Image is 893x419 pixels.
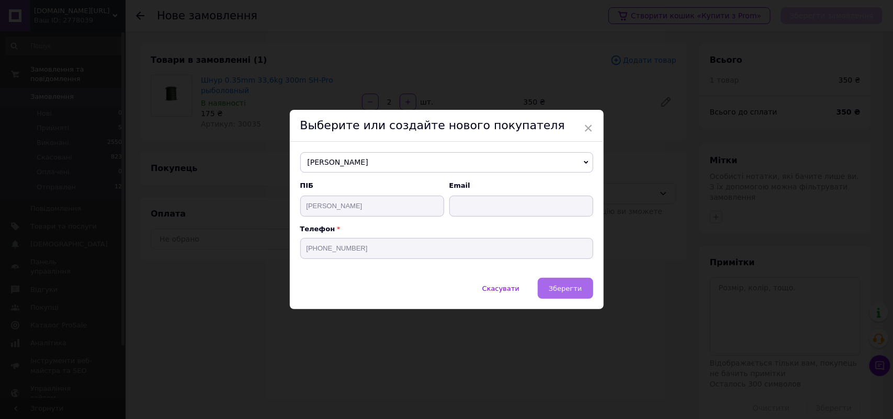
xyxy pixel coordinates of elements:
span: Email [449,181,593,190]
input: +38 096 0000000 [300,238,593,259]
button: Скасувати [471,278,530,299]
span: ПІБ [300,181,444,190]
span: [PERSON_NAME] [300,152,593,173]
p: Телефон [300,225,593,233]
span: × [584,119,593,137]
button: Зберегти [538,278,593,299]
div: Выберите или создайте нового покупателя [290,110,604,142]
span: Скасувати [482,285,519,292]
span: Зберегти [549,285,582,292]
